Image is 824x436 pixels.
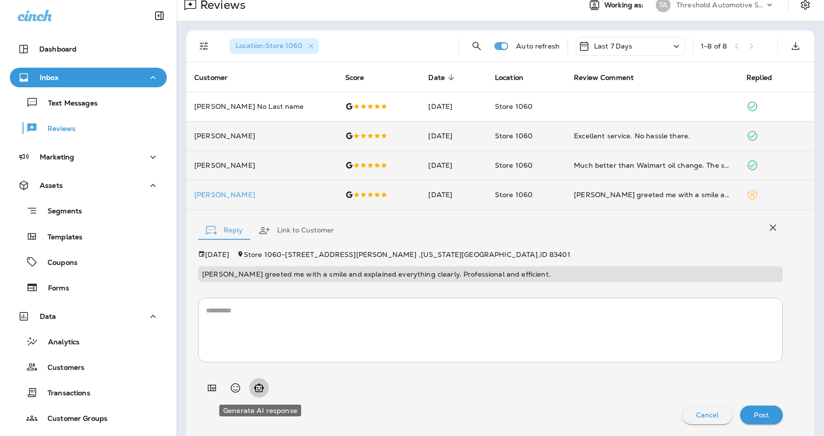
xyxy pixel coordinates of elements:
[10,92,167,113] button: Text Messages
[420,121,487,151] td: [DATE]
[38,338,79,347] p: Analytics
[10,331,167,352] button: Analytics
[10,226,167,247] button: Templates
[428,73,458,82] span: Date
[495,131,533,140] span: Store 1060
[10,357,167,377] button: Customers
[574,131,731,141] div: Excellent service. No hassle there.
[235,41,303,50] span: Location : Store 1060
[574,160,731,170] div: Much better than Walmart oil change. The service was twice as fast and the waiting room was spotl...
[740,406,783,424] button: Post
[202,270,779,278] p: [PERSON_NAME] greeted me with a smile and explained everything clearly. Professional and efficient.
[230,38,319,54] div: Location:Store 1060
[38,207,82,217] p: Segments
[754,411,769,419] p: Post
[345,73,377,82] span: Score
[676,1,765,9] p: Threshold Automotive Service dba Grease Monkey
[10,408,167,428] button: Customer Groups
[604,1,646,9] span: Working as:
[420,92,487,121] td: [DATE]
[40,74,58,81] p: Inbox
[38,233,82,242] p: Templates
[495,190,533,199] span: Store 1060
[495,161,533,170] span: Store 1060
[428,74,445,82] span: Date
[194,161,330,169] p: [PERSON_NAME]
[194,132,330,140] p: [PERSON_NAME]
[10,39,167,59] button: Dashboard
[38,284,69,293] p: Forms
[574,190,731,200] div: Nate greeted me with a smile and explained everything clearly. Professional and efficient.
[495,74,523,82] span: Location
[574,74,634,82] span: Review Comment
[198,213,251,248] button: Reply
[38,99,98,108] p: Text Messages
[251,213,342,248] button: Link to Customer
[682,406,733,424] button: Cancel
[10,277,167,298] button: Forms
[701,42,727,50] div: 1 - 8 of 8
[194,191,330,199] div: Click to view Customer Drawer
[38,125,76,134] p: Reviews
[194,74,228,82] span: Customer
[420,151,487,180] td: [DATE]
[10,382,167,403] button: Transactions
[38,258,77,268] p: Coupons
[219,405,301,416] div: Generate AI response
[194,36,214,56] button: Filters
[10,200,167,221] button: Segments
[38,389,90,398] p: Transactions
[40,312,56,320] p: Data
[10,118,167,138] button: Reviews
[345,74,364,82] span: Score
[244,250,570,259] span: Store 1060 - [STREET_ADDRESS][PERSON_NAME] , [US_STATE][GEOGRAPHIC_DATA] , ID 83401
[249,378,269,398] button: Generate AI response
[10,68,167,87] button: Inbox
[420,180,487,209] td: [DATE]
[10,307,167,326] button: Data
[40,153,74,161] p: Marketing
[516,42,560,50] p: Auto refresh
[495,73,536,82] span: Location
[10,147,167,167] button: Marketing
[202,378,222,398] button: Add in a premade template
[747,73,785,82] span: Replied
[40,181,63,189] p: Assets
[194,103,330,110] p: [PERSON_NAME] No Last name
[10,252,167,272] button: Coupons
[205,251,229,258] p: [DATE]
[495,102,533,111] span: Store 1060
[38,414,107,424] p: Customer Groups
[747,74,772,82] span: Replied
[467,36,487,56] button: Search Reviews
[226,378,245,398] button: Select an emoji
[10,176,167,195] button: Assets
[574,73,646,82] span: Review Comment
[194,191,330,199] p: [PERSON_NAME]
[146,6,173,26] button: Collapse Sidebar
[38,363,84,373] p: Customers
[786,36,805,56] button: Export as CSV
[594,42,633,50] p: Last 7 Days
[39,45,77,53] p: Dashboard
[194,73,240,82] span: Customer
[696,411,719,419] p: Cancel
